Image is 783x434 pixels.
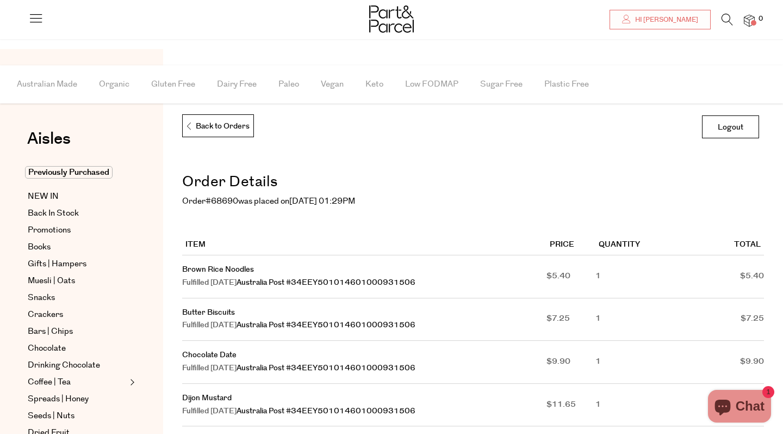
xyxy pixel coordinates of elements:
span: Paleo [278,65,299,103]
span: Previously Purchased [25,166,113,179]
span: Back In Stock [28,207,79,220]
div: Fulfilled [DATE] [182,362,546,375]
a: Logout [702,115,759,138]
a: Aisles [27,131,71,158]
td: $5.40 [546,255,595,298]
td: 1 [595,298,670,341]
button: Expand/Collapse Coffee | Tea [127,376,135,389]
a: Spreads | Honey [28,393,127,406]
span: Promotions [28,224,71,237]
a: Snacks [28,291,127,304]
img: Part&Parcel [369,5,414,33]
a: Muesli | Oats [28,274,127,288]
span: Low FODMAP [405,65,458,103]
a: Hi [PERSON_NAME] [610,10,711,29]
span: Coffee | Tea [28,376,71,389]
inbox-online-store-chat: Shopify online store chat [705,390,774,425]
span: Hi [PERSON_NAME] [632,15,698,25]
span: Vegan [321,65,344,103]
a: Australia Post #34EEY501014601000931506 [237,320,415,331]
span: Drinking Chocolate [28,359,100,372]
span: Muesli | Oats [28,274,75,288]
a: Seeds | Nuts [28,409,127,423]
a: Chocolate Date [182,350,237,360]
td: $9.90 [670,341,764,384]
span: Aisles [27,127,71,151]
a: Brown Rice Noodles [182,264,254,275]
span: Keto [365,65,383,103]
td: $5.40 [670,255,764,298]
span: Organic [99,65,129,103]
p: Back to Orders [185,115,250,138]
span: Snacks [28,291,55,304]
a: Butter Biscuits [182,307,235,318]
a: Books [28,241,127,254]
div: Fulfilled [DATE] [182,405,546,418]
a: NEW IN [28,190,127,203]
mark: [DATE] 01:29PM [289,195,355,207]
a: Australia Post #34EEY501014601000931506 [237,277,415,288]
a: Dijon Mustard [182,393,232,404]
a: Australia Post #34EEY501014601000931506 [237,406,415,417]
th: Total [670,235,764,255]
a: 0 [744,15,755,26]
td: 1 [595,341,670,384]
a: Australia Post #34EEY501014601000931506 [237,363,415,374]
a: Crackers [28,308,127,321]
div: Fulfilled [DATE] [182,319,546,332]
th: Item [182,235,546,255]
td: 1 [595,255,670,298]
td: $11.65 [546,384,595,427]
a: Drinking Chocolate [28,359,127,372]
td: $7.25 [670,298,764,341]
td: $9.90 [546,341,595,384]
td: $7.25 [546,298,595,341]
a: Coffee | Tea [28,376,127,389]
p: Order was placed on [182,195,764,208]
a: Chocolate [28,342,127,355]
a: Back to Orders [182,114,254,137]
a: Bars | Chips [28,325,127,338]
span: Gifts | Hampers [28,258,86,271]
td: 1 [595,384,670,427]
a: Back In Stock [28,207,127,220]
th: Quantity [595,235,670,255]
span: Dairy Free [217,65,257,103]
span: Sugar Free [480,65,523,103]
td: $11.65 [670,384,764,427]
span: NEW IN [28,190,59,203]
span: Spreads | Honey [28,393,89,406]
span: Plastic Free [544,65,589,103]
span: Chocolate [28,342,66,355]
mark: #68690 [206,195,238,207]
div: Fulfilled [DATE] [182,277,546,290]
span: Crackers [28,308,63,321]
span: Bars | Chips [28,325,73,338]
th: Price [546,235,595,255]
span: Gluten Free [151,65,195,103]
a: Gifts | Hampers [28,258,127,271]
span: 0 [756,14,766,24]
span: Australian Made [17,65,77,103]
a: Promotions [28,224,127,237]
a: Previously Purchased [28,166,127,179]
span: Seeds | Nuts [28,409,74,423]
h2: Order Details [182,170,764,195]
span: Books [28,241,51,254]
